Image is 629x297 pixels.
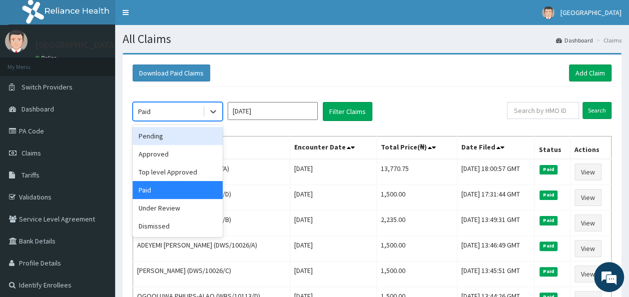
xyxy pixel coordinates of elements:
[457,210,534,236] td: [DATE] 13:49:31 GMT
[457,185,534,210] td: [DATE] 17:31:44 GMT
[539,267,557,276] span: Paid
[290,159,377,185] td: [DATE]
[133,199,223,217] div: Under Review
[290,261,377,287] td: [DATE]
[377,236,457,261] td: 1,500.00
[133,163,223,181] div: Top level Approved
[35,54,59,61] a: Online
[290,136,377,159] th: Encounter Date
[457,159,534,185] td: [DATE] 18:00:57 GMT
[123,32,621,45] h1: All Claims
[556,36,593,44] a: Dashboard
[507,102,579,119] input: Search by HMO ID
[22,148,41,157] span: Claims
[574,163,601,180] a: View
[560,8,621,17] span: [GEOGRAPHIC_DATA]
[133,217,223,235] div: Dismissed
[534,136,570,159] th: Status
[164,5,188,29] div: Minimize live chat window
[539,190,557,199] span: Paid
[133,181,223,199] div: Paid
[22,82,73,91] span: Switch Providers
[35,40,118,49] p: [GEOGRAPHIC_DATA]
[457,261,534,287] td: [DATE] 13:45:51 GMT
[570,136,611,159] th: Actions
[133,64,210,81] button: Download Paid Claims
[377,185,457,210] td: 1,500.00
[19,50,41,75] img: d_794563401_company_1708531726252_794563401
[539,241,557,250] span: Paid
[133,236,290,261] td: ADEYEMI [PERSON_NAME] (DWS/10026/A)
[594,36,621,44] li: Claims
[22,104,54,113] span: Dashboard
[22,170,40,179] span: Tariffs
[377,261,457,287] td: 1,500.00
[539,216,557,225] span: Paid
[457,136,534,159] th: Date Filed
[138,106,151,116] div: Paid
[290,210,377,236] td: [DATE]
[5,194,191,229] textarea: Type your message and hit 'Enter'
[574,214,601,231] a: View
[377,210,457,236] td: 2,235.00
[574,265,601,282] a: View
[290,236,377,261] td: [DATE]
[457,236,534,261] td: [DATE] 13:46:49 GMT
[133,145,223,163] div: Approved
[542,6,554,19] img: User Image
[539,165,557,174] span: Paid
[574,240,601,257] a: View
[377,136,457,159] th: Total Price(₦)
[323,102,372,121] button: Filter Claims
[133,261,290,287] td: [PERSON_NAME] (DWS/10026/C)
[582,102,611,119] input: Search
[228,102,318,120] input: Select Month and Year
[574,189,601,206] a: View
[5,30,28,52] img: User Image
[52,56,168,69] div: Chat with us now
[133,127,223,145] div: Pending
[58,86,138,187] span: We're online!
[290,185,377,210] td: [DATE]
[377,159,457,185] td: 13,770.75
[569,64,611,81] a: Add Claim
